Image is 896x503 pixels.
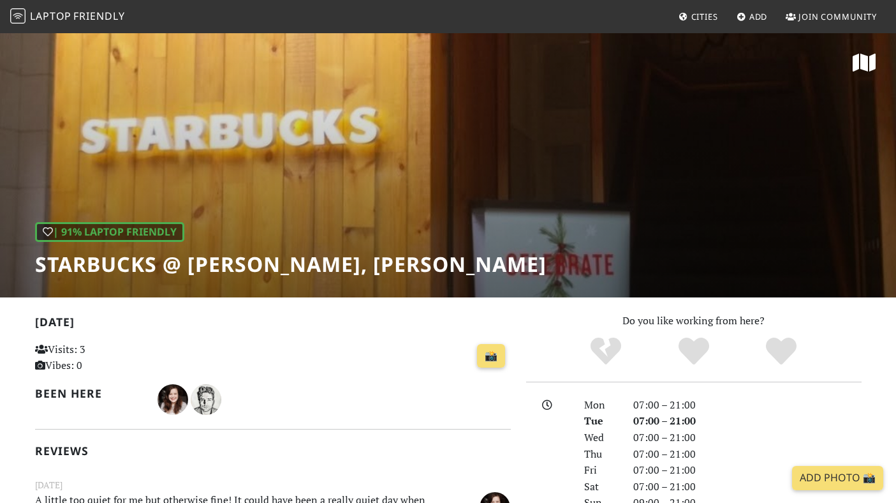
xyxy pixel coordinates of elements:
[158,391,191,405] span: Beth Darvell
[191,391,221,405] span: Robert Ziman
[626,479,869,495] div: 07:00 – 21:00
[35,342,184,374] p: Visits: 3 Vibes: 0
[626,446,869,463] div: 07:00 – 21:00
[577,446,625,463] div: Thu
[577,479,625,495] div: Sat
[577,413,625,430] div: Tue
[626,397,869,414] div: 07:00 – 21:00
[650,336,738,368] div: Yes
[626,413,869,430] div: 07:00 – 21:00
[626,462,869,479] div: 07:00 – 21:00
[577,462,625,479] div: Fri
[30,9,71,23] span: Laptop
[626,430,869,446] div: 07:00 – 21:00
[191,384,221,415] img: 1592-robert.jpg
[35,222,184,243] div: | 91% Laptop Friendly
[10,8,26,24] img: LaptopFriendly
[798,11,877,22] span: Join Community
[73,9,124,23] span: Friendly
[35,387,143,400] h2: Been here
[10,6,125,28] a: LaptopFriendly LaptopFriendly
[577,430,625,446] div: Wed
[526,313,862,329] p: Do you like working from here?
[477,344,505,368] a: 📸
[35,444,511,458] h2: Reviews
[35,252,547,276] h1: Starbucks @ [PERSON_NAME], [PERSON_NAME]
[737,336,825,368] div: Definitely!
[792,466,883,490] a: Add Photo 📸
[577,397,625,414] div: Mon
[781,5,882,28] a: Join Community
[673,5,723,28] a: Cities
[731,5,773,28] a: Add
[691,11,718,22] span: Cities
[158,384,188,415] img: 2283-beth.jpg
[749,11,768,22] span: Add
[35,315,511,334] h2: [DATE]
[562,336,650,368] div: No
[27,478,518,492] small: [DATE]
